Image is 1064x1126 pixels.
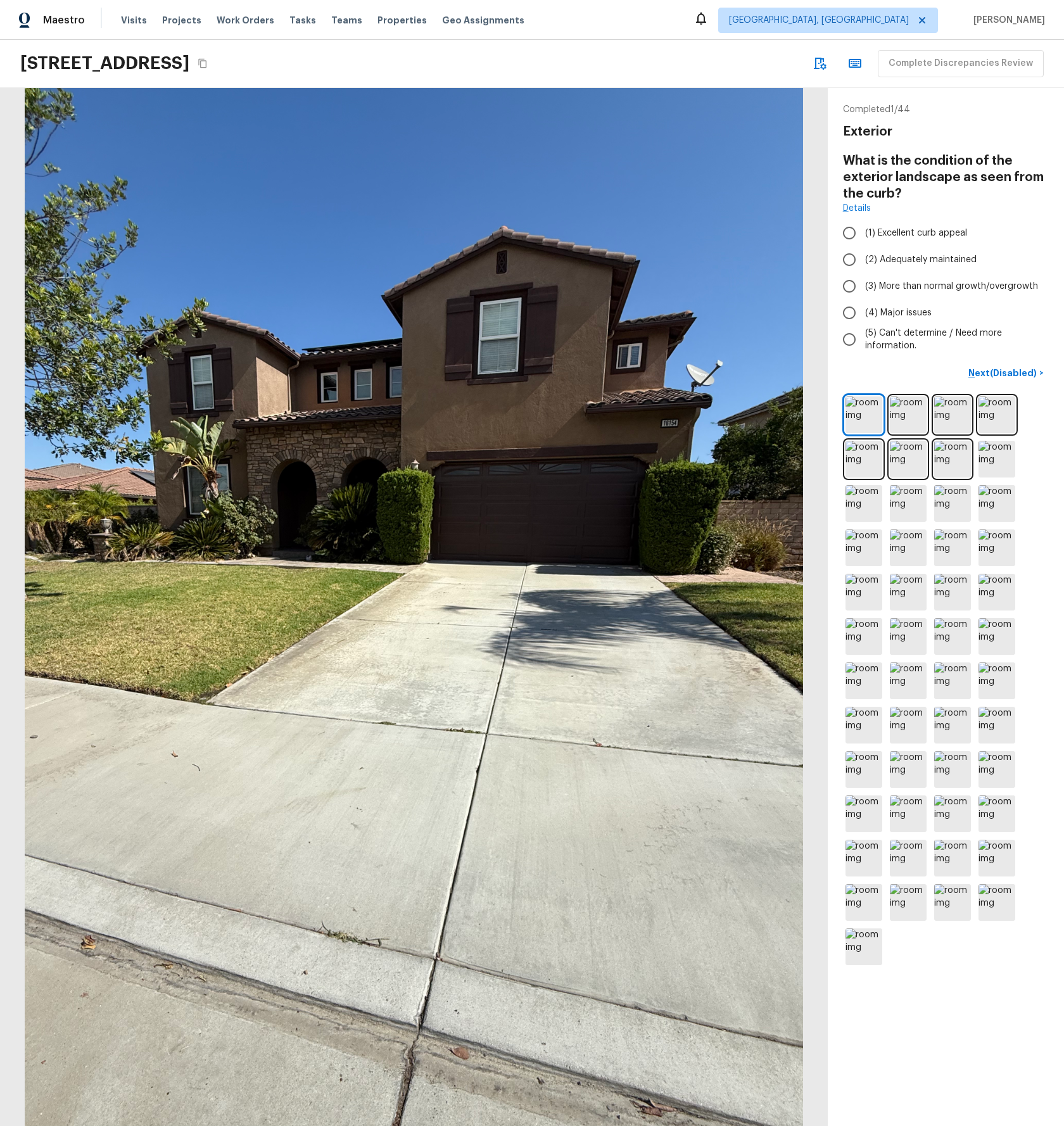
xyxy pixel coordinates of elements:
img: room img [890,884,927,921]
a: Details [843,202,871,215]
img: room img [934,795,971,832]
img: room img [934,884,971,921]
h4: What is the condition of the exterior landscape as seen from the curb? [843,153,1049,202]
img: room img [890,529,927,566]
span: Maestro [43,14,85,27]
p: Completed 1 / 44 [843,103,1049,116]
img: room img [934,396,971,433]
img: room img [890,396,927,433]
img: room img [890,618,927,655]
img: room img [890,795,927,832]
img: room img [978,618,1015,655]
img: room img [845,707,882,743]
img: room img [934,574,971,610]
img: room img [890,485,927,522]
span: [GEOGRAPHIC_DATA], [GEOGRAPHIC_DATA] [729,14,909,27]
button: Next(Disabled)> [963,363,1049,384]
img: room img [978,662,1015,699]
img: room img [978,574,1015,610]
img: room img [890,441,927,478]
img: room img [890,574,927,610]
span: Geo Assignments [442,14,524,27]
img: room img [934,840,971,876]
img: room img [845,795,882,832]
img: room img [934,485,971,522]
button: Copy Address [194,55,211,72]
img: room img [978,884,1015,921]
span: Visits [121,14,147,27]
img: room img [845,928,882,965]
span: (5) Can't determine / Need more information. [865,327,1039,352]
h2: [STREET_ADDRESS] [20,52,189,75]
img: room img [845,662,882,699]
img: room img [845,441,882,478]
img: room img [845,485,882,522]
span: (3) More than normal growth/overgrowth [865,280,1038,293]
p: Next (Disabled) [968,367,1039,379]
img: room img [934,618,971,655]
img: room img [890,662,927,699]
img: room img [978,396,1015,433]
span: (1) Excellent curb appeal [865,227,967,239]
img: room img [845,751,882,788]
span: [PERSON_NAME] [968,14,1045,27]
span: Teams [331,14,362,27]
img: room img [934,751,971,788]
img: room img [845,884,882,921]
img: room img [890,707,927,743]
img: room img [845,396,882,433]
img: room img [845,618,882,655]
img: room img [934,707,971,743]
span: Tasks [289,16,316,25]
img: room img [978,751,1015,788]
span: Projects [162,14,201,27]
img: room img [934,529,971,566]
span: (4) Major issues [865,307,932,319]
img: room img [845,574,882,610]
img: room img [845,529,882,566]
img: room img [845,840,882,876]
img: room img [978,795,1015,832]
img: room img [978,485,1015,522]
img: room img [978,840,1015,876]
span: Properties [377,14,427,27]
img: room img [978,441,1015,478]
img: room img [978,529,1015,566]
h4: Exterior [843,123,892,140]
img: room img [890,751,927,788]
img: room img [890,840,927,876]
img: room img [934,441,971,478]
img: room img [934,662,971,699]
span: (2) Adequately maintained [865,253,977,266]
img: room img [978,707,1015,743]
span: Work Orders [217,14,274,27]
